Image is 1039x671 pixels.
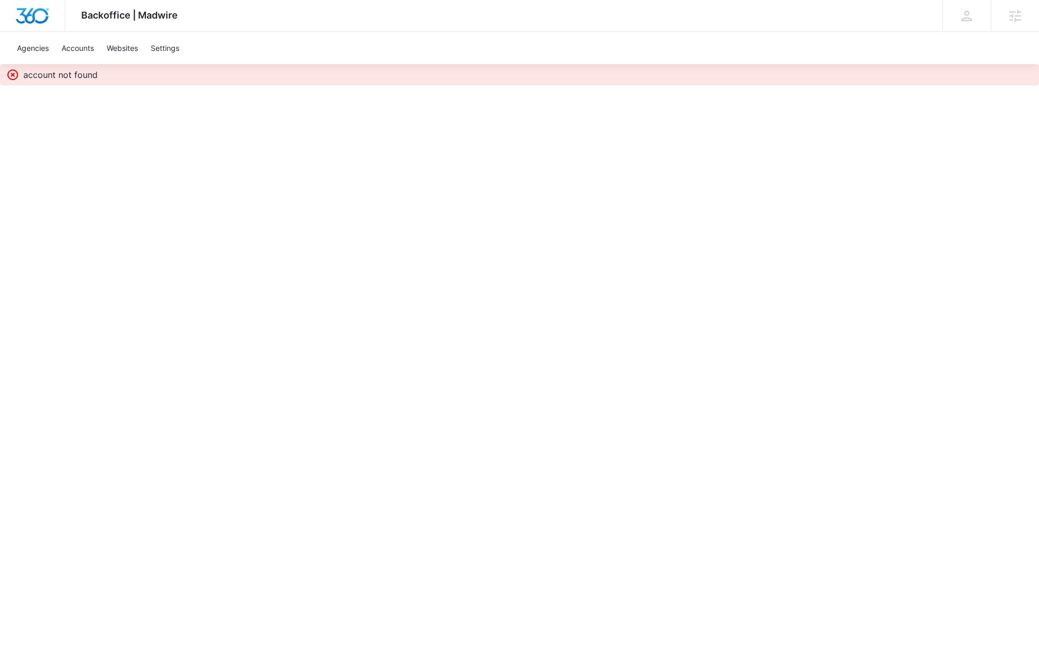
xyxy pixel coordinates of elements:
[100,32,144,64] a: Websites
[55,32,100,64] a: Accounts
[144,32,186,64] a: Settings
[11,32,55,64] a: Agencies
[23,68,98,81] p: account not found
[81,10,178,21] span: Backoffice | Madwire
